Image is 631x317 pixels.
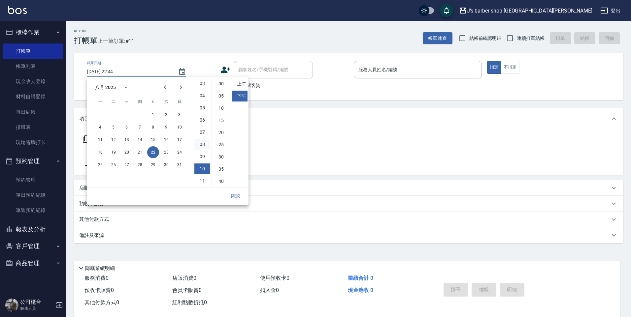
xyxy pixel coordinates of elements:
[3,221,63,238] button: 報表及分析
[134,146,146,158] button: 21
[3,238,63,255] button: 客戶管理
[74,180,623,196] div: 店販銷售
[74,36,98,45] h3: 打帳單
[108,159,119,171] button: 26
[213,152,229,162] li: 30 minutes
[85,265,115,272] p: 隱藏業績明細
[95,84,116,91] div: 八月 2025
[108,95,119,108] span: 星期二
[74,29,98,33] h2: Key In
[94,95,106,108] span: 星期一
[3,89,63,104] a: 材料自購登錄
[108,121,119,133] button: 5
[20,299,54,305] h5: 公司櫃台
[213,127,229,138] li: 20 minutes
[174,64,190,80] button: Choose date, selected date is 2025-08-22
[74,227,623,243] div: 備註及來源
[598,5,623,17] button: 登出
[423,32,452,44] button: 帳單速查
[8,6,27,14] img: Logo
[3,24,63,41] button: 櫃檯作業
[84,299,119,305] span: 其他付款方式 0
[213,176,229,187] li: 40 minutes
[3,203,63,218] a: 單週預約紀錄
[108,146,119,158] button: 19
[147,95,159,108] span: 星期五
[134,159,146,171] button: 28
[487,61,501,74] button: 指定
[212,77,230,187] ul: Select minutes
[213,103,229,114] li: 10 minutes
[94,121,106,133] button: 4
[121,146,133,158] button: 20
[213,164,229,175] li: 35 minutes
[174,121,185,133] button: 10
[348,275,373,281] span: 業績合計 0
[260,275,289,281] span: 使用預收卡 0
[87,61,101,66] label: 帳單日期
[260,287,279,293] span: 扣入金 0
[174,146,185,158] button: 24
[160,146,172,158] button: 23
[84,287,114,293] span: 預收卡販賣 0
[79,185,99,191] p: 店販銷售
[87,66,172,77] input: YYYY/MM/DD hh:mm
[108,134,119,146] button: 12
[194,176,210,187] li: 11 hours
[74,108,623,129] div: 項目消費
[147,159,159,171] button: 29
[172,287,202,293] span: 會員卡販賣 0
[157,79,173,95] button: Previous month
[3,153,63,170] button: 預約管理
[193,77,212,187] ul: Select hours
[134,134,146,146] button: 14
[174,95,185,108] span: 星期日
[134,121,146,133] button: 7
[20,305,54,311] p: 服務人員
[213,139,229,150] li: 25 minutes
[3,172,63,187] a: 預約管理
[5,299,18,312] img: Person
[160,121,172,133] button: 9
[160,109,172,121] button: 2
[98,37,135,45] span: 上一筆訂單:#11
[84,275,109,281] span: 服務消費 0
[3,74,63,89] a: 現金收支登錄
[160,95,172,108] span: 星期六
[501,61,519,74] button: 不指定
[79,115,99,122] p: 項目消費
[173,79,189,95] button: Next month
[194,102,210,113] li: 5 hours
[172,299,207,305] span: 紅利點數折抵 0
[232,78,248,89] li: 上午
[194,163,210,174] li: 10 hours
[3,104,63,120] a: 每日結帳
[118,79,134,95] button: calendar view is open, switch to year view
[440,4,453,17] button: save
[3,135,63,150] a: 現場電腦打卡
[79,232,104,239] p: 備註及來源
[121,121,133,133] button: 6
[160,134,172,146] button: 16
[467,7,592,15] div: J’s barber shop [GEOGRAPHIC_DATA][PERSON_NAME]
[456,4,595,17] button: J’s barber shop [GEOGRAPHIC_DATA][PERSON_NAME]
[3,120,63,135] a: 排班表
[3,255,63,272] button: 商品管理
[160,159,172,171] button: 30
[79,200,104,207] p: 預收卡販賣
[194,115,210,126] li: 6 hours
[174,159,185,171] button: 31
[194,127,210,138] li: 7 hours
[147,146,159,158] button: 22
[94,146,106,158] button: 18
[147,134,159,146] button: 15
[121,134,133,146] button: 13
[3,187,63,203] a: 單日預約紀錄
[194,90,210,101] li: 4 hours
[174,109,185,121] button: 3
[174,134,185,146] button: 17
[232,91,248,101] li: 下午
[213,78,229,89] li: 0 minutes
[172,275,196,281] span: 店販消費 0
[121,95,133,108] span: 星期三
